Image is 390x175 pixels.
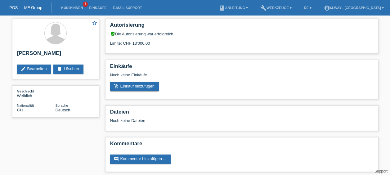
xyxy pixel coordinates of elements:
[56,108,70,112] span: Deutsch
[110,22,373,31] h2: Autorisierung
[257,6,295,10] a: buildWerkzeuge ▾
[110,118,300,123] div: Noch keine Dateien
[110,155,171,164] a: commentKommentar hinzufügen ...
[92,20,97,27] a: star_border
[17,104,34,107] span: Nationalität
[17,65,51,74] a: editBearbeiten
[17,89,56,98] div: Weiblich
[92,20,97,26] i: star_border
[216,6,251,10] a: bookAnleitung ▾
[110,141,373,150] h2: Kommentare
[53,65,83,74] a: deleteLöschen
[110,36,373,46] div: Limite: CHF 13'000.00
[114,84,119,89] i: add_shopping_cart
[86,6,110,10] a: Einkäufe
[260,5,267,11] i: build
[110,73,373,82] div: Noch keine Einkäufe
[17,108,23,112] span: Schweiz
[301,6,315,10] a: DE ▾
[110,31,115,36] i: verified_user
[58,6,86,10] a: Kund*innen
[110,63,373,73] h2: Einkäufe
[9,5,42,10] a: POS — MF Group
[57,66,62,71] i: delete
[321,6,387,10] a: account_circlem-way - [GEOGRAPHIC_DATA] ▾
[374,169,388,173] a: Support
[21,66,26,71] i: edit
[110,6,145,10] a: E-Mail Support
[17,50,94,60] h2: [PERSON_NAME]
[17,89,34,93] span: Geschlecht
[110,82,159,91] a: add_shopping_cartEinkauf hinzufügen
[324,5,330,11] i: account_circle
[114,156,119,161] i: comment
[219,5,225,11] i: book
[83,2,88,7] span: 1
[110,109,373,118] h2: Dateien
[110,31,373,36] div: Die Autorisierung war erfolgreich.
[56,104,68,107] span: Sprache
